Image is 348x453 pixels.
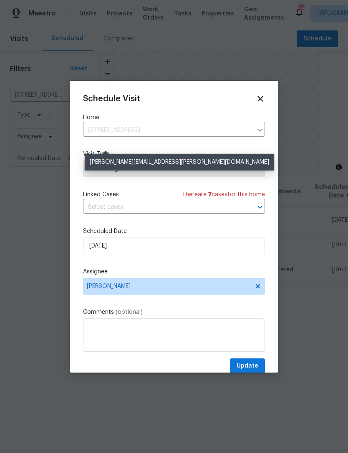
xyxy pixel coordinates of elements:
input: Enter in an address [83,124,252,137]
span: There are case s for this home [182,190,265,199]
span: [PERSON_NAME] [87,283,250,290]
span: Linked Cases [83,190,119,199]
label: Assignee [83,268,265,276]
input: M/D/YYYY [83,238,265,254]
label: Visit Type [83,150,265,158]
label: Home [83,113,265,122]
button: Update [230,358,265,374]
label: Comments [83,308,265,316]
div: [PERSON_NAME][EMAIL_ADDRESS][PERSON_NAME][DOMAIN_NAME] [85,154,274,170]
span: (optional) [116,309,143,315]
span: Update [237,361,258,371]
span: Close [256,94,265,103]
input: Select cases [83,201,242,214]
span: 7 [208,192,212,198]
button: Open [254,201,266,213]
label: Scheduled Date [83,227,265,235]
span: Schedule Visit [83,95,140,103]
